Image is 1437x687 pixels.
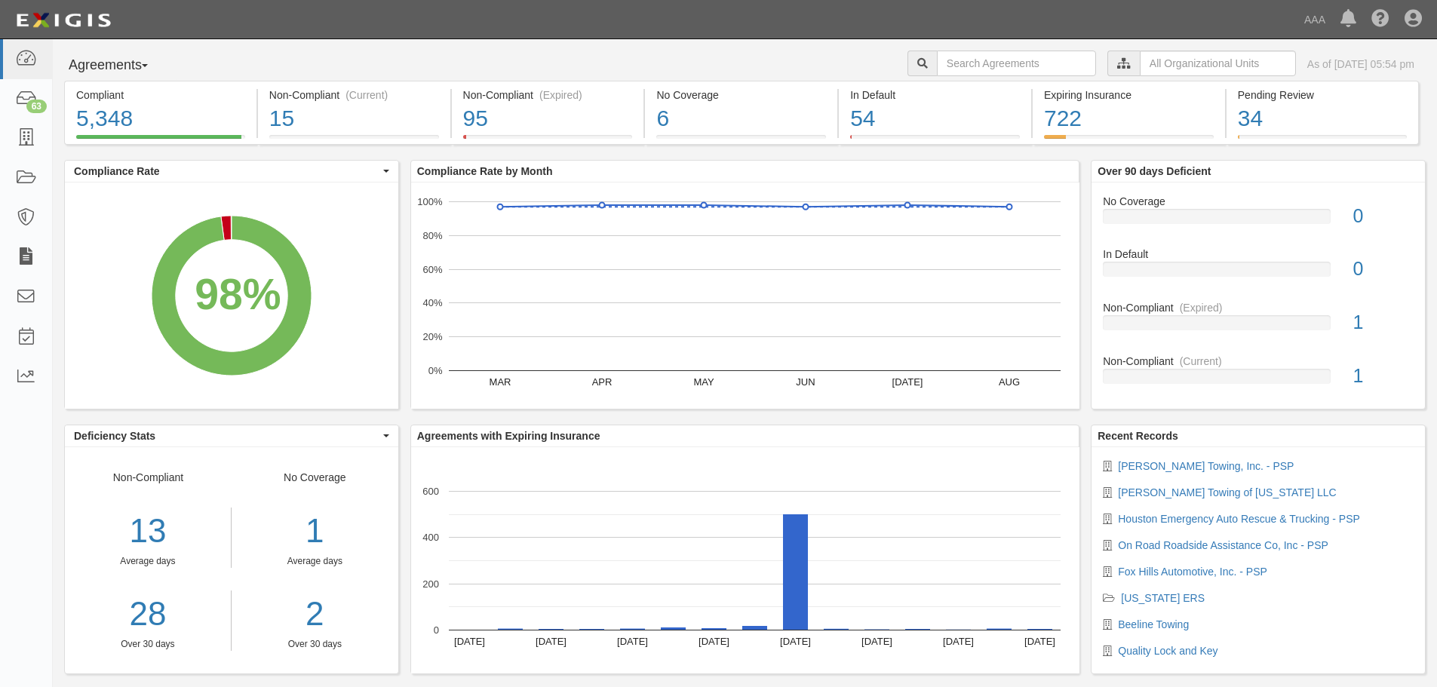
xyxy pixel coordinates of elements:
[422,230,442,241] text: 80%
[1103,194,1414,247] a: No Coverage0
[258,135,450,147] a: Non-Compliant(Current)15
[65,182,398,409] svg: A chart.
[1118,539,1328,551] a: On Road Roadside Assistance Co, Inc - PSP
[1024,636,1055,647] text: [DATE]
[417,165,553,177] b: Compliance Rate by Month
[232,470,398,651] div: No Coverage
[1238,87,1407,103] div: Pending Review
[1092,300,1425,315] div: Non-Compliant
[1297,5,1333,35] a: AAA
[243,508,387,555] div: 1
[1140,51,1296,76] input: All Organizational Units
[65,470,232,651] div: Non-Compliant
[489,376,511,388] text: MAR
[422,331,442,342] text: 20%
[422,486,439,497] text: 600
[452,135,644,147] a: Non-Compliant(Expired)95
[345,87,388,103] div: (Current)
[1044,103,1214,135] div: 722
[1342,309,1425,336] div: 1
[1118,513,1360,525] a: Houston Emergency Auto Rescue & Trucking - PSP
[1118,618,1189,630] a: Beeline Towing
[411,447,1079,673] svg: A chart.
[422,297,442,308] text: 40%
[411,182,1079,409] svg: A chart.
[65,161,398,182] button: Compliance Rate
[434,624,439,636] text: 0
[539,87,582,103] div: (Expired)
[1180,354,1222,369] div: (Current)
[463,87,633,103] div: Non-Compliant (Expired)
[999,376,1020,388] text: AUG
[1098,430,1178,442] b: Recent Records
[417,430,600,442] b: Agreements with Expiring Insurance
[76,87,245,103] div: Compliant
[850,87,1020,103] div: In Default
[74,428,379,443] span: Deficiency Stats
[1121,592,1205,604] a: [US_STATE] ERS
[76,103,245,135] div: 5,348
[1118,566,1267,578] a: Fox Hills Automotive, Inc. - PSP
[1118,645,1217,657] a: Quality Lock and Key
[454,636,485,647] text: [DATE]
[428,365,442,376] text: 0%
[1342,203,1425,230] div: 0
[1103,300,1414,354] a: Non-Compliant(Expired)1
[11,7,115,34] img: logo-5460c22ac91f19d4615b14bd174203de0afe785f0fc80cf4dbbc73dc1793850b.png
[1307,57,1414,72] div: As of [DATE] 05:54 pm
[422,532,439,543] text: 400
[1044,87,1214,103] div: Expiring Insurance
[243,590,387,638] a: 2
[591,376,612,388] text: APR
[1098,165,1211,177] b: Over 90 days Deficient
[1092,354,1425,369] div: Non-Compliant
[243,555,387,568] div: Average days
[243,638,387,651] div: Over 30 days
[195,264,281,326] div: 98%
[65,590,231,638] a: 28
[417,196,443,207] text: 100%
[861,636,892,647] text: [DATE]
[1092,247,1425,262] div: In Default
[269,103,439,135] div: 15
[699,636,729,647] text: [DATE]
[617,636,648,647] text: [DATE]
[943,636,974,647] text: [DATE]
[422,578,439,589] text: 200
[1118,460,1294,472] a: [PERSON_NAME] Towing, Inc. - PSP
[850,103,1020,135] div: 54
[839,135,1031,147] a: In Default54
[693,376,714,388] text: MAY
[937,51,1096,76] input: Search Agreements
[780,636,811,647] text: [DATE]
[1227,135,1419,147] a: Pending Review34
[892,376,923,388] text: [DATE]
[65,425,398,446] button: Deficiency Stats
[1033,135,1225,147] a: Expiring Insurance722
[65,638,231,651] div: Over 30 days
[1371,11,1389,29] i: Help Center - Complianz
[1342,363,1425,390] div: 1
[1118,486,1336,498] a: [PERSON_NAME] Towing of [US_STATE] LLC
[645,135,837,147] a: No Coverage6
[536,636,567,647] text: [DATE]
[26,100,47,113] div: 63
[1342,256,1425,283] div: 0
[269,87,439,103] div: Non-Compliant (Current)
[64,51,177,81] button: Agreements
[65,508,231,555] div: 13
[463,103,633,135] div: 95
[64,135,256,147] a: Compliant5,348
[1180,300,1223,315] div: (Expired)
[656,87,826,103] div: No Coverage
[656,103,826,135] div: 6
[1238,103,1407,135] div: 34
[1103,247,1414,300] a: In Default0
[1092,194,1425,209] div: No Coverage
[422,263,442,274] text: 60%
[65,555,231,568] div: Average days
